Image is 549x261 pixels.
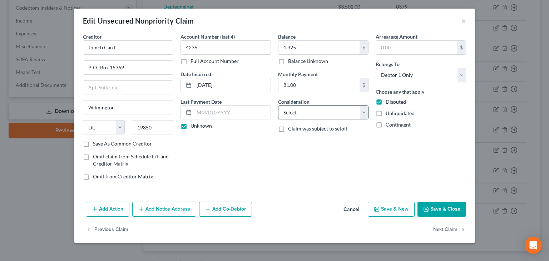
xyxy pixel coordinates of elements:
[180,33,235,40] label: Account Number (last 4)
[278,70,318,78] label: Monthly Payment
[457,41,466,54] div: $
[360,78,368,92] div: $
[180,70,211,78] label: Date Incurred
[83,61,173,74] input: Enter address...
[278,33,296,40] label: Balance
[191,58,239,65] label: Full Account Number
[368,202,415,217] button: Save & New
[93,153,169,167] span: Omit claim from Schedule E/F and Creditor Matrix
[338,202,365,217] button: Cancel
[386,99,406,105] span: Disputed
[376,61,400,67] span: Belongs To
[386,110,415,116] span: Unliquidated
[93,173,153,179] span: Omit from Creditor Matrix
[288,125,348,132] span: Claim was subject to setoff
[288,58,328,65] label: Balance Unknown
[83,100,173,114] input: Enter city...
[83,16,194,26] div: Edit Unsecured Nonpriority Claim
[194,106,271,119] input: MM/DD/YYYY
[386,122,411,128] span: Contingent
[132,120,174,134] input: Enter zip...
[86,222,128,237] button: Previous Claim
[278,41,360,54] input: 0.00
[376,41,457,54] input: 0.00
[191,122,212,129] label: Unknown
[417,202,466,217] button: Save & Close
[278,98,310,105] label: Consideration
[83,81,173,94] input: Apt, Suite, etc...
[83,40,173,55] input: Search creditor by name...
[461,16,466,25] button: ×
[376,33,417,40] label: Arrearage Amount
[83,34,102,40] span: Creditor
[180,40,271,55] input: XXXX
[278,78,360,92] input: 0.00
[132,202,196,217] button: Add Notice Address
[360,41,368,54] div: $
[93,140,152,147] label: Save As Common Creditor
[376,88,424,95] label: Choose any that apply
[180,98,222,105] label: Last Payment Date
[199,202,252,217] button: Add Co-Debtor
[525,237,542,254] div: Open Intercom Messenger
[86,202,129,217] button: Add Action
[433,222,466,237] button: Next Claim
[194,78,271,92] input: MM/DD/YYYY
